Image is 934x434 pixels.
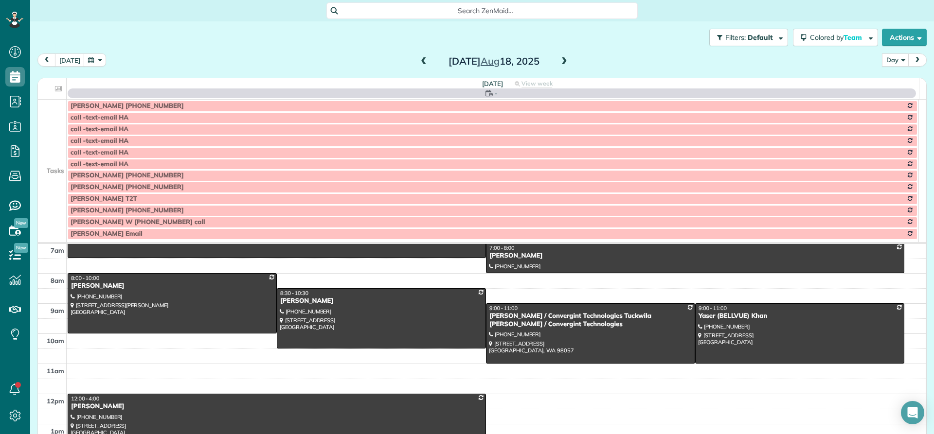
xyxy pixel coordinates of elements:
span: Colored by [810,33,865,42]
span: 8am [51,277,64,284]
span: call -text-email HA [71,137,128,145]
span: [PERSON_NAME] [PHONE_NUMBER] [71,172,184,179]
div: [PERSON_NAME] [489,252,901,260]
span: call -text-email HA [71,125,128,133]
span: [PERSON_NAME] [PHONE_NUMBER] [71,183,184,191]
span: [DATE] [482,80,503,87]
span: call -text-email HA [71,160,128,168]
span: 10am [47,337,64,345]
div: Open Intercom Messenger [901,401,924,424]
span: Aug [481,55,500,67]
span: [PERSON_NAME] [PHONE_NUMBER] [71,207,184,214]
span: call -text-email HA [71,114,128,122]
span: 9:00 - 11:00 [489,305,518,312]
span: 8:30 - 10:30 [280,290,308,296]
button: prev [37,53,56,67]
div: [PERSON_NAME] [71,402,483,411]
span: - [495,88,498,98]
div: Yaser (BELLVUE) Khan [698,312,901,320]
span: 12pm [47,397,64,405]
span: 7am [51,246,64,254]
span: New [14,218,28,228]
div: [PERSON_NAME] [71,282,274,290]
a: Filters: Default [704,29,788,46]
button: Filters: Default [709,29,788,46]
span: [PERSON_NAME] Email [71,230,143,238]
span: 7:00 - 8:00 [489,244,515,251]
span: 8:00 - 10:00 [71,275,99,281]
button: Actions [882,29,927,46]
span: 9am [51,307,64,314]
h2: [DATE] 18, 2025 [433,56,555,67]
div: [PERSON_NAME] [280,297,483,305]
span: [PERSON_NAME] [PHONE_NUMBER] [71,102,184,110]
span: call -text-email HA [71,149,128,156]
span: Team [844,33,863,42]
span: Default [748,33,773,42]
button: Colored byTeam [793,29,878,46]
span: New [14,243,28,253]
span: 12:00 - 4:00 [71,395,99,402]
span: View week [521,80,553,87]
button: next [908,53,927,67]
span: [PERSON_NAME] W [PHONE_NUMBER] call [71,218,205,226]
span: Filters: [725,33,746,42]
button: [DATE] [55,53,85,67]
span: [PERSON_NAME] T2T [71,195,137,203]
div: [PERSON_NAME] / Convergint Technologies Tuckwila [PERSON_NAME] / Convergint Technologies [489,312,692,329]
span: 11am [47,367,64,375]
button: Day [882,53,909,67]
span: 9:00 - 11:00 [699,305,727,312]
